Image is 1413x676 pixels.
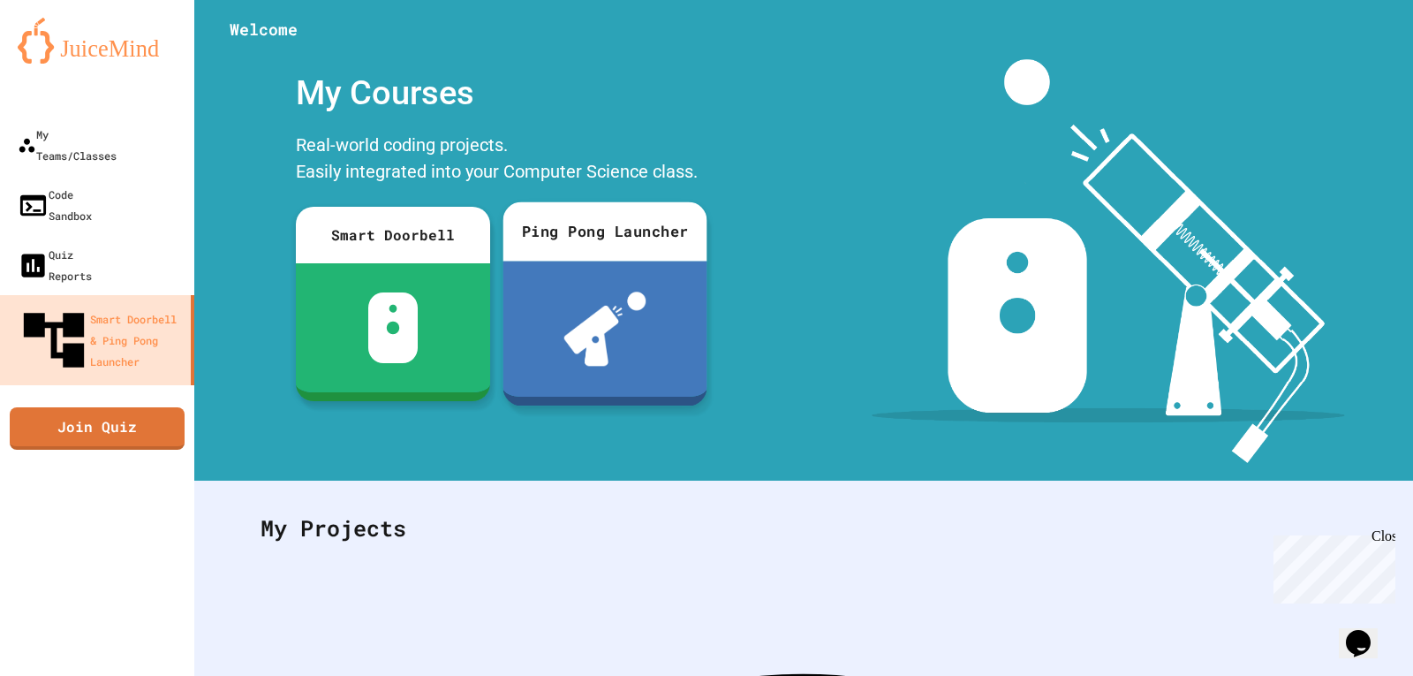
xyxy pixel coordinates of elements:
div: My Projects [243,494,1364,563]
div: Real-world coding projects. Easily integrated into your Computer Science class. [287,127,711,194]
div: Quiz Reports [18,244,92,286]
div: Smart Doorbell & Ping Pong Launcher [18,304,184,376]
div: My Courses [287,59,711,127]
a: Join Quiz [10,407,185,450]
div: Chat with us now!Close [7,7,122,112]
img: logo-orange.svg [18,18,177,64]
div: Smart Doorbell [296,207,490,263]
img: banner-image-my-projects.png [872,59,1345,463]
img: sdb-white.svg [368,292,419,363]
iframe: chat widget [1266,528,1395,604]
iframe: chat widget [1339,605,1395,658]
div: Code Sandbox [18,184,92,226]
div: My Teams/Classes [18,124,117,166]
img: ppl-with-ball.png [563,292,646,366]
div: Ping Pong Launcher [503,202,707,262]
